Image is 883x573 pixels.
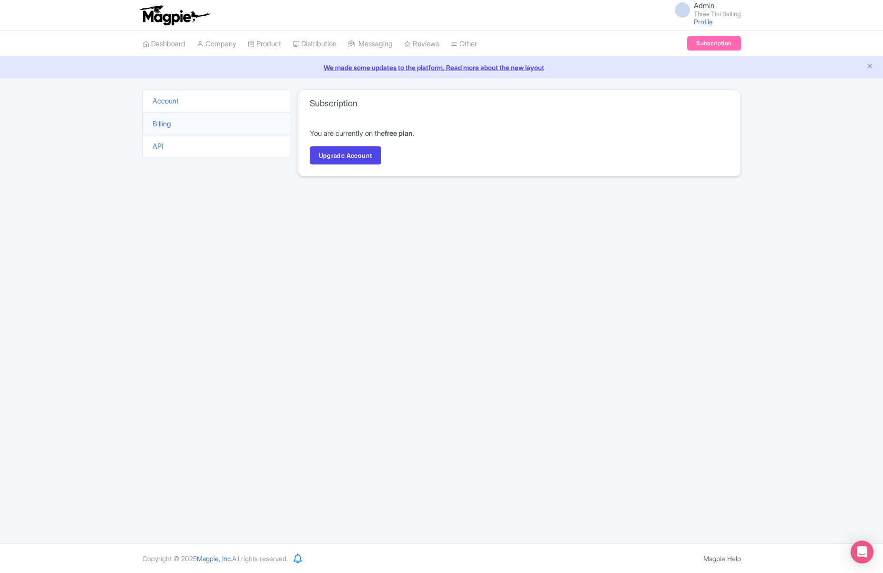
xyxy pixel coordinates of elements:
a: Messaging [348,31,393,57]
a: Admin Three Tiki Sailing [669,2,741,17]
a: Profile [694,18,713,26]
p: You are currently on the . [310,128,729,139]
a: Reviews [404,31,439,57]
a: Upgrade Account [310,146,382,164]
h3: Subscription [310,98,357,109]
div: Copyright © 2025 All rights reserved. [137,553,294,563]
img: logo-ab69f6fb50320c5b225c76a69d11143b.png [138,5,212,26]
a: Magpie Help [703,554,741,563]
a: Account [152,96,179,105]
a: Billing [152,119,171,128]
a: Company [197,31,236,57]
a: Subscription [687,36,741,51]
a: We made some updates to the platform. Read more about the new layout [6,62,877,72]
div: Open Intercom Messenger [851,541,873,563]
a: Product [248,31,281,57]
small: Three Tiki Sailing [694,11,741,17]
a: API [152,142,163,151]
a: Distribution [293,31,336,57]
a: Other [451,31,477,57]
strong: free plan [385,129,413,138]
span: Magpie, Inc. [197,554,232,563]
span: Admin [694,1,714,10]
a: Dashboard [142,31,185,57]
button: Close announcement [866,61,873,72]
